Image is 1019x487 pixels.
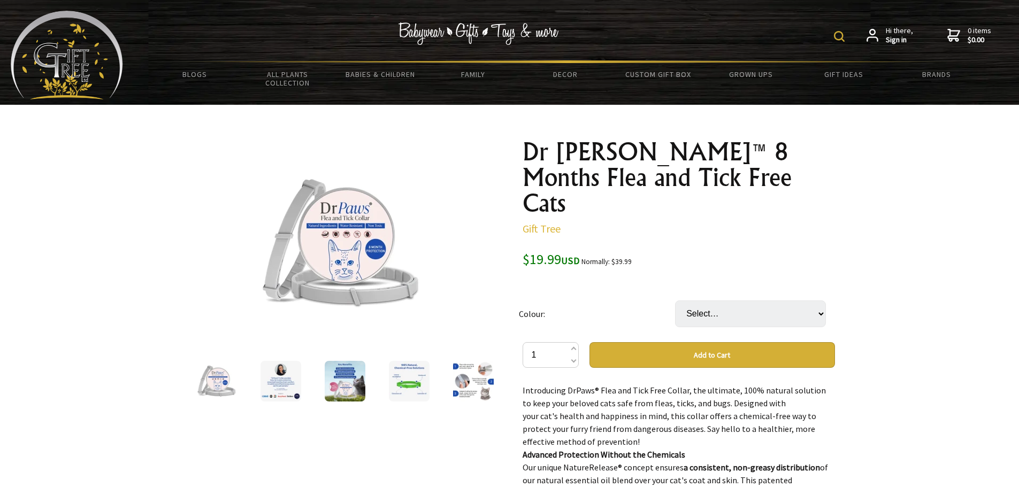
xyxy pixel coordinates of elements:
strong: Sign in [886,35,913,45]
a: Hi there,Sign in [867,26,913,45]
img: Dr Paws™ 8 Months Flea and Tick Free Cats [389,361,430,401]
img: Babyware - Gifts - Toys and more... [11,11,123,99]
button: Add to Cart [589,342,835,368]
span: $19.99 [523,250,580,268]
a: Gift Tree [523,222,561,235]
a: Brands [890,63,983,86]
a: Gift Ideas [798,63,890,86]
small: Normally: $39.99 [581,257,632,266]
td: Colour: [519,285,675,342]
strong: $0.00 [968,35,991,45]
img: Dr Paws™ 8 Months Flea and Tick Free Cats [196,361,237,401]
a: Family [426,63,519,86]
img: Dr Paws™ 8 Months Flea and Tick Free Cats [325,361,365,401]
img: Dr Paws™ 8 Months Flea and Tick Free Cats [453,361,494,401]
h1: Dr [PERSON_NAME]™ 8 Months Flea and Tick Free Cats [523,139,835,216]
a: 0 items$0.00 [947,26,991,45]
a: Custom Gift Box [612,63,704,86]
a: Grown Ups [704,63,797,86]
a: All Plants Collection [241,63,334,94]
a: Decor [519,63,612,86]
span: USD [561,254,580,267]
span: 0 items [968,26,991,45]
a: BLOGS [149,63,241,86]
strong: a consistent, non-greasy distribution [684,462,820,473]
strong: Advanced Protection Without the Chemicals [523,449,685,460]
img: Babywear - Gifts - Toys & more [399,22,559,45]
img: Dr Paws™ 8 Months Flea and Tick Free Cats [257,160,424,327]
a: Babies & Children [334,63,426,86]
span: Hi there, [886,26,913,45]
img: Dr Paws™ 8 Months Flea and Tick Free Cats [261,361,301,401]
img: product search [834,31,845,42]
